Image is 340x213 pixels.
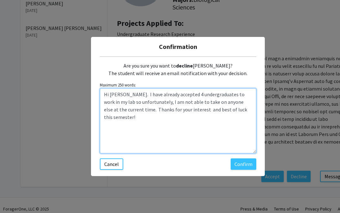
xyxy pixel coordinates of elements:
[231,158,256,170] button: Confirm
[5,185,27,208] iframe: Chat
[96,42,260,51] h5: Confirmation
[100,88,256,153] textarea: Customize the message being sent to the student...
[100,57,256,82] div: Are you sure you want to [PERSON_NAME]? The student will receive an email notification with your ...
[100,82,256,88] small: Maximum 250 words:
[176,62,193,69] b: decline
[100,158,123,170] button: Cancel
